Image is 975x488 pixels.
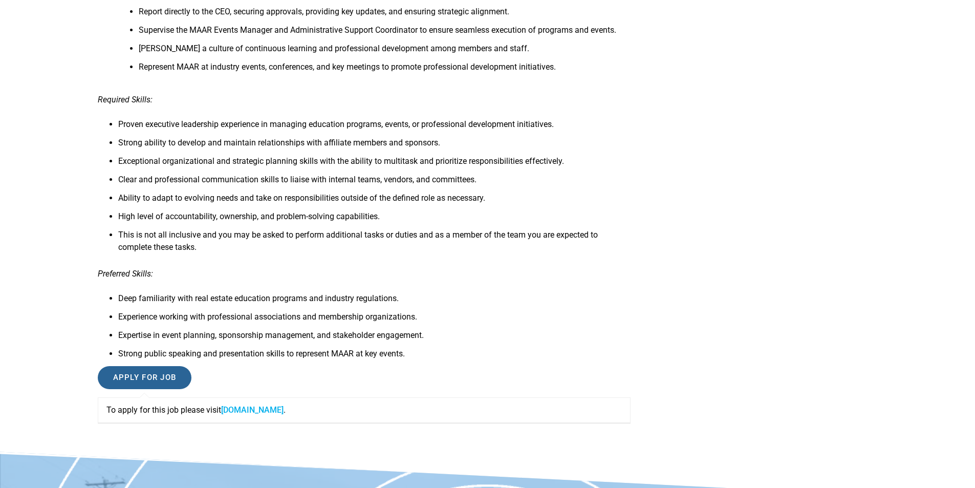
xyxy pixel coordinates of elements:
li: This is not all inclusive and you may be asked to perform additional tasks or duties and as a mem... [118,229,631,260]
li: Expertise in event planning, sponsorship management, and stakeholder engagement. [118,329,631,348]
li: Represent MAAR at industry events, conferences, and key meetings to promote professional developm... [139,61,631,79]
input: Apply for job [98,366,192,389]
li: Proven executive leadership experience in managing education programs, events, or professional de... [118,118,631,137]
li: ​Supervise the MAAR Events Manager and Administrative Support Coordinator to ensure seamless exec... [139,24,631,43]
li: Report directly to the CEO, securing approvals, providing key updates, and ensuring strategic ali... [139,6,631,24]
li: Strong public speaking and presentation skills to represent MAAR at key events. [118,348,631,366]
li: Ability to adapt to evolving needs and take on responsibilities outside of the defined role as ne... [118,192,631,210]
li: [PERSON_NAME] a culture of continuous learning and professional development among members and staff. [139,43,631,61]
li: Deep familiarity with real estate education programs and industry regulations. [118,292,631,311]
li: Strong ability to develop and maintain relationships with affiliate members and sponsors. [118,137,631,155]
em: Preferred Skills: [98,269,153,279]
li: High level of accountability, ownership, and problem-solving capabilities. [118,210,631,229]
li: Clear and professional communication skills to liaise with internal teams, vendors, and committees. [118,174,631,192]
a: [DOMAIN_NAME] [221,405,284,415]
p: To apply for this job please visit . [106,404,622,416]
li: Exceptional organizational and strategic planning skills with the ability to multitask and priori... [118,155,631,174]
em: Required Skills: [98,95,153,104]
li: Experience working with professional associations and membership organizations. [118,311,631,329]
